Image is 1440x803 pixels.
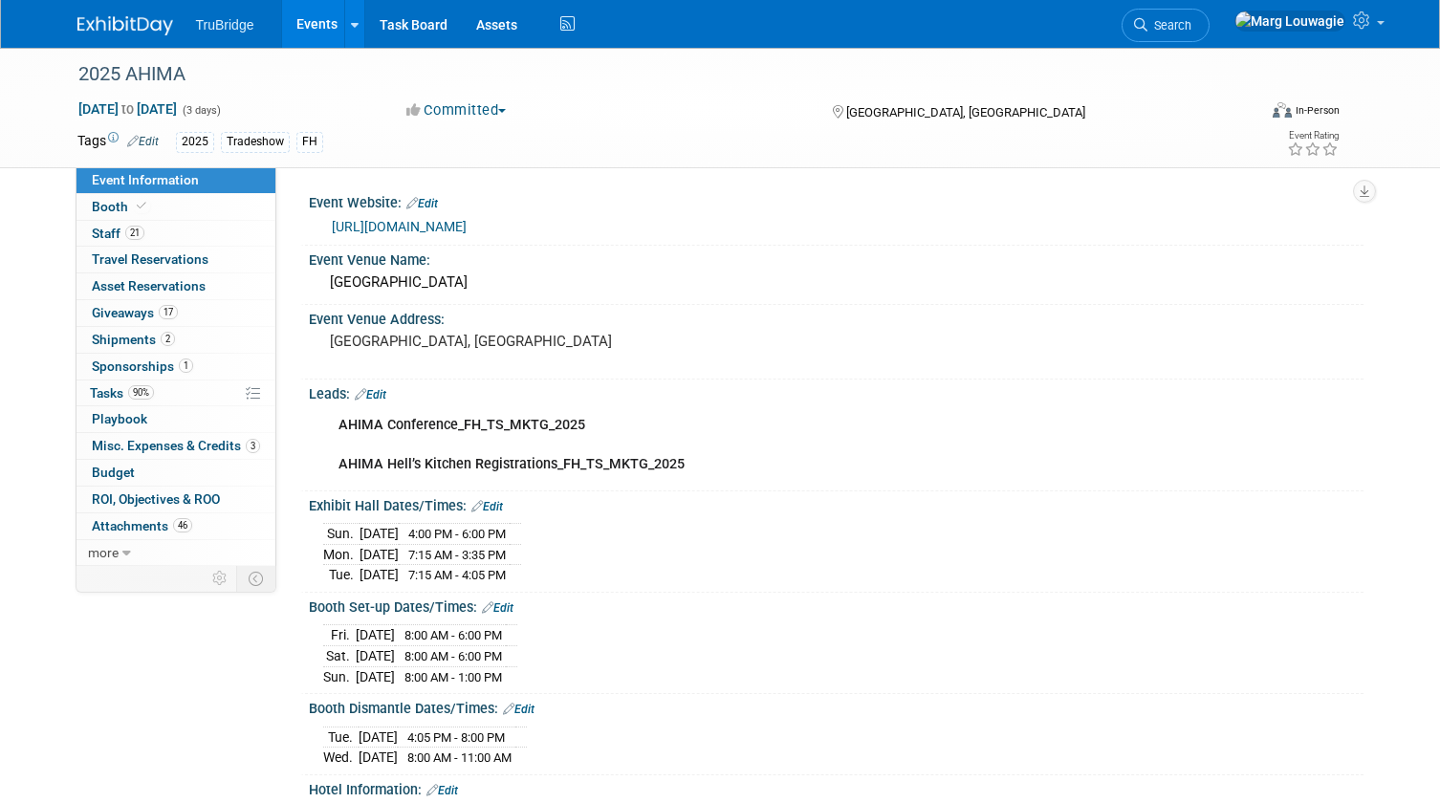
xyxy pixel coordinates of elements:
[92,305,178,320] span: Giveaways
[76,354,275,380] a: Sponsorships1
[76,300,275,326] a: Giveaways17
[92,278,206,293] span: Asset Reservations
[1273,102,1292,118] img: Format-Inperson.png
[323,727,359,748] td: Tue.
[407,750,512,765] span: 8:00 AM - 11:00 AM
[92,491,220,507] span: ROI, Objectives & ROO
[359,727,398,748] td: [DATE]
[309,593,1364,618] div: Booth Set-up Dates/Times:
[408,548,506,562] span: 7:15 AM - 3:35 PM
[1234,11,1345,32] img: Marg Louwagie
[92,518,192,533] span: Attachments
[179,358,193,373] span: 1
[323,524,360,545] td: Sun.
[92,251,208,267] span: Travel Reservations
[359,748,398,768] td: [DATE]
[356,646,395,667] td: [DATE]
[482,601,513,615] a: Edit
[246,439,260,453] span: 3
[1295,103,1340,118] div: In-Person
[360,544,399,565] td: [DATE]
[356,666,395,686] td: [DATE]
[323,646,356,667] td: Sat.
[181,104,221,117] span: (3 days)
[76,513,275,539] a: Attachments46
[76,247,275,272] a: Travel Reservations
[196,17,254,33] span: TruBridge
[92,438,260,453] span: Misc. Expenses & Credits
[88,545,119,560] span: more
[137,201,146,211] i: Booth reservation complete
[159,305,178,319] span: 17
[92,411,147,426] span: Playbook
[76,540,275,566] a: more
[404,670,502,684] span: 8:00 AM - 1:00 PM
[76,167,275,193] a: Event Information
[72,57,1233,92] div: 2025 AHIMA
[309,775,1364,800] div: Hotel Information:
[1287,131,1339,141] div: Event Rating
[76,380,275,406] a: Tasks90%
[92,172,199,187] span: Event Information
[323,666,356,686] td: Sun.
[76,487,275,512] a: ROI, Objectives & ROO
[400,100,513,120] button: Committed
[408,527,506,541] span: 4:00 PM - 6:00 PM
[296,132,323,152] div: FH
[323,565,360,585] td: Tue.
[309,305,1364,329] div: Event Venue Address:
[92,332,175,347] span: Shipments
[846,105,1085,119] span: [GEOGRAPHIC_DATA], [GEOGRAPHIC_DATA]
[76,273,275,299] a: Asset Reservations
[407,730,505,745] span: 4:05 PM - 8:00 PM
[408,568,506,582] span: 7:15 AM - 4:05 PM
[330,333,728,350] pre: [GEOGRAPHIC_DATA], [GEOGRAPHIC_DATA]
[76,406,275,432] a: Playbook
[338,417,585,433] b: AHIMA Conference_FH_TS_MKTG_2025
[128,385,154,400] span: 90%
[76,327,275,353] a: Shipments2
[92,465,135,480] span: Budget
[503,703,535,716] a: Edit
[176,132,214,152] div: 2025
[127,135,159,148] a: Edit
[355,388,386,401] a: Edit
[77,100,178,118] span: [DATE] [DATE]
[1153,99,1340,128] div: Event Format
[404,649,502,663] span: 8:00 AM - 6:00 PM
[90,385,154,401] span: Tasks
[77,131,159,153] td: Tags
[323,625,356,646] td: Fri.
[204,566,237,591] td: Personalize Event Tab Strip
[323,268,1349,297] div: [GEOGRAPHIC_DATA]
[360,565,399,585] td: [DATE]
[338,456,685,472] b: AHIMA Hell’s Kitchen Registrations_FH_TS_MKTG_2025
[404,628,502,642] span: 8:00 AM - 6:00 PM
[1147,18,1191,33] span: Search
[309,380,1364,404] div: Leads:
[221,132,290,152] div: Tradeshow
[323,544,360,565] td: Mon.
[76,194,275,220] a: Booth
[173,518,192,532] span: 46
[161,332,175,346] span: 2
[332,219,467,234] a: [URL][DOMAIN_NAME]
[1122,9,1210,42] a: Search
[92,358,193,374] span: Sponsorships
[119,101,137,117] span: to
[77,16,173,35] img: ExhibitDay
[360,524,399,545] td: [DATE]
[92,199,150,214] span: Booth
[125,226,144,240] span: 21
[309,188,1364,213] div: Event Website:
[426,784,458,797] a: Edit
[406,197,438,210] a: Edit
[76,433,275,459] a: Misc. Expenses & Credits3
[309,491,1364,516] div: Exhibit Hall Dates/Times:
[309,246,1364,270] div: Event Venue Name:
[471,500,503,513] a: Edit
[236,566,275,591] td: Toggle Event Tabs
[356,625,395,646] td: [DATE]
[76,460,275,486] a: Budget
[323,748,359,768] td: Wed.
